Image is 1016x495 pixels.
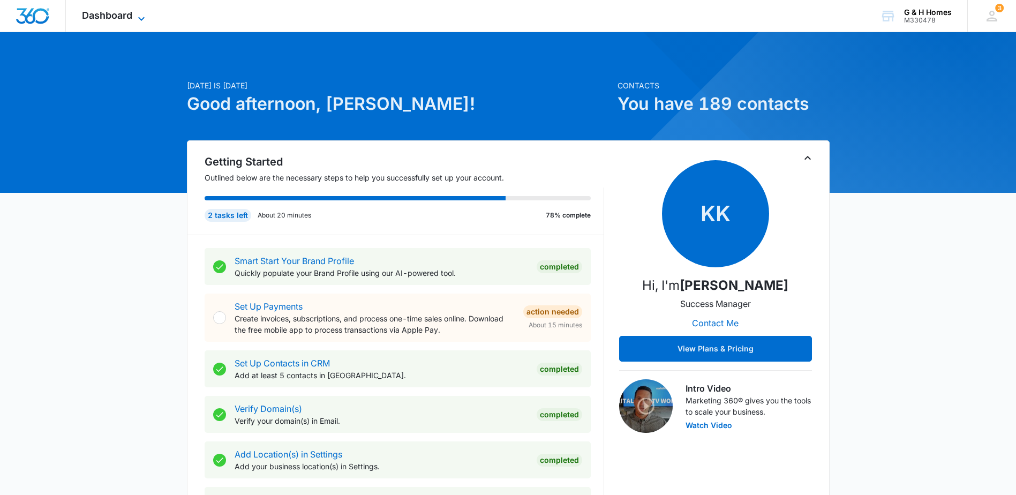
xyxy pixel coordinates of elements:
[537,260,582,273] div: Completed
[235,370,528,381] p: Add at least 5 contacts in [GEOGRAPHIC_DATA].
[523,305,582,318] div: Action Needed
[235,358,330,369] a: Set Up Contacts in CRM
[187,80,611,91] p: [DATE] is [DATE]
[205,209,251,222] div: 2 tasks left
[82,10,132,21] span: Dashboard
[235,461,528,472] p: Add your business location(s) in Settings.
[686,382,812,395] h3: Intro Video
[662,160,769,267] span: KK
[681,310,749,336] button: Contact Me
[801,152,814,164] button: Toggle Collapse
[904,8,952,17] div: account name
[537,363,582,376] div: Completed
[235,415,528,426] p: Verify your domain(s) in Email.
[235,267,528,279] p: Quickly populate your Brand Profile using our AI-powered tool.
[619,379,673,433] img: Intro Video
[686,395,812,417] p: Marketing 360® gives you the tools to scale your business.
[619,336,812,362] button: View Plans & Pricing
[537,408,582,421] div: Completed
[618,91,830,117] h1: You have 189 contacts
[187,91,611,117] h1: Good afternoon, [PERSON_NAME]!
[235,301,303,312] a: Set Up Payments
[537,454,582,467] div: Completed
[686,422,732,429] button: Watch Video
[258,211,311,220] p: About 20 minutes
[235,313,515,335] p: Create invoices, subscriptions, and process one-time sales online. Download the free mobile app t...
[995,4,1004,12] div: notifications count
[904,17,952,24] div: account id
[618,80,830,91] p: Contacts
[205,172,604,183] p: Outlined below are the necessary steps to help you successfully set up your account.
[235,256,354,266] a: Smart Start Your Brand Profile
[235,449,342,460] a: Add Location(s) in Settings
[546,211,591,220] p: 78% complete
[680,297,751,310] p: Success Manager
[529,320,582,330] span: About 15 minutes
[680,277,788,293] strong: [PERSON_NAME]
[642,276,788,295] p: Hi, I'm
[205,154,604,170] h2: Getting Started
[995,4,1004,12] span: 3
[235,403,302,414] a: Verify Domain(s)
